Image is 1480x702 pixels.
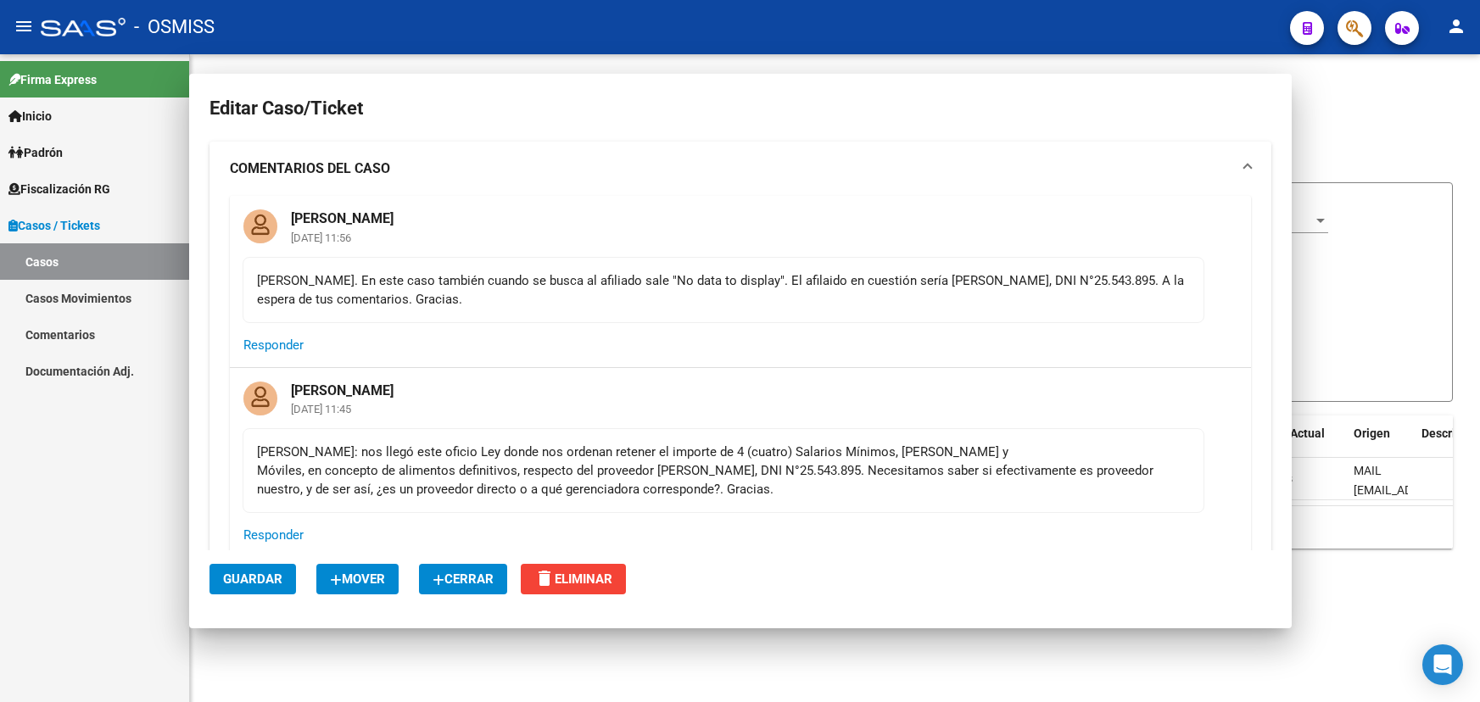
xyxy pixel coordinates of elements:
span: Guardar [223,571,282,587]
button: Eliminar [521,564,626,594]
button: Responder [243,330,304,360]
mat-icon: delete [534,568,555,588]
mat-card-subtitle: [DATE] 11:45 [277,404,407,415]
button: Cerrar [419,564,507,594]
div: [PERSON_NAME]. En este caso también cuando se busca al afiliado sale "No data to display". El afi... [257,271,1190,309]
div: [PERSON_NAME]: nos llegó este oficio Ley donde nos ordenan retener el importe de 4 (cuatro) Salar... [257,443,1190,499]
div: Open Intercom Messenger [1422,644,1463,685]
mat-expansion-panel-header: COMENTARIOS DEL CASO [209,142,1271,196]
button: Mover [316,564,399,594]
mat-card-title: [PERSON_NAME] [277,196,407,228]
span: Cerrar [433,571,494,587]
span: Mover [330,571,385,587]
mat-card-subtitle: [DATE] 11:56 [277,232,407,243]
button: Responder [243,520,304,550]
h2: Editar Caso/Ticket [209,92,1271,125]
strong: COMENTARIOS DEL CASO [230,159,390,179]
span: Responder [243,527,304,543]
span: Eliminar [534,571,612,587]
span: Responder [243,337,304,353]
button: Guardar [209,564,296,594]
mat-card-title: [PERSON_NAME] [277,368,407,400]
